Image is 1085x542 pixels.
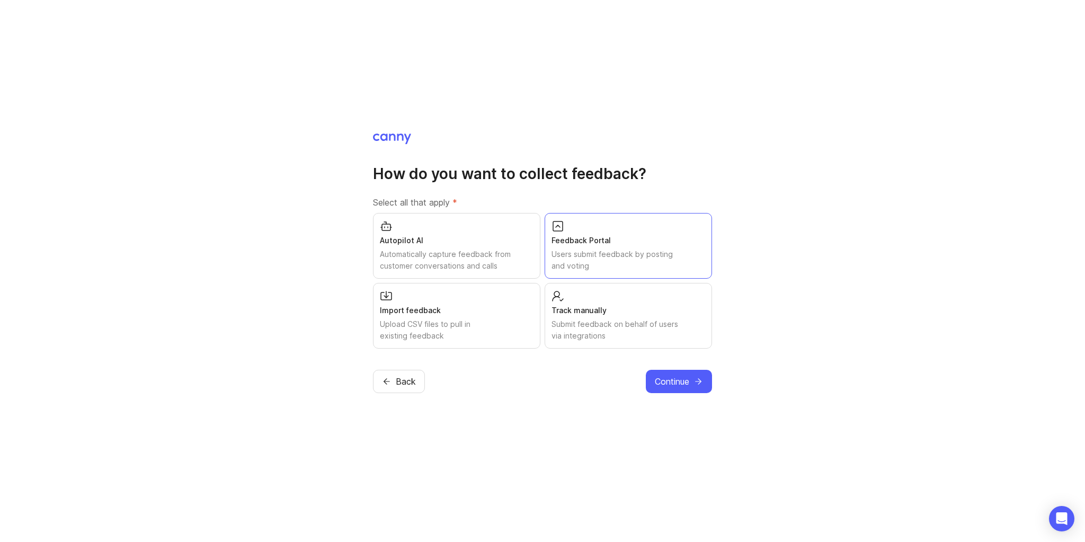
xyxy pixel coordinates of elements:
button: Autopilot AIAutomatically capture feedback from customer conversations and calls [373,213,540,279]
div: Automatically capture feedback from customer conversations and calls [380,248,533,272]
button: Import feedbackUpload CSV files to pull in existing feedback [373,283,540,349]
button: Back [373,370,425,393]
div: Submit feedback on behalf of users via integrations [552,318,705,342]
h1: How do you want to collect feedback? [373,164,712,183]
div: Users submit feedback by posting and voting [552,248,705,272]
div: Upload CSV files to pull in existing feedback [380,318,533,342]
span: Continue [655,375,689,388]
button: Continue [646,370,712,393]
div: Autopilot AI [380,235,533,246]
div: Track manually [552,305,705,316]
div: Open Intercom Messenger [1049,506,1074,531]
div: Import feedback [380,305,533,316]
div: Feedback Portal [552,235,705,246]
label: Select all that apply [373,196,712,209]
button: Feedback PortalUsers submit feedback by posting and voting [545,213,712,279]
span: Back [396,375,416,388]
button: Track manuallySubmit feedback on behalf of users via integrations [545,283,712,349]
img: Canny Home [373,134,411,144]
